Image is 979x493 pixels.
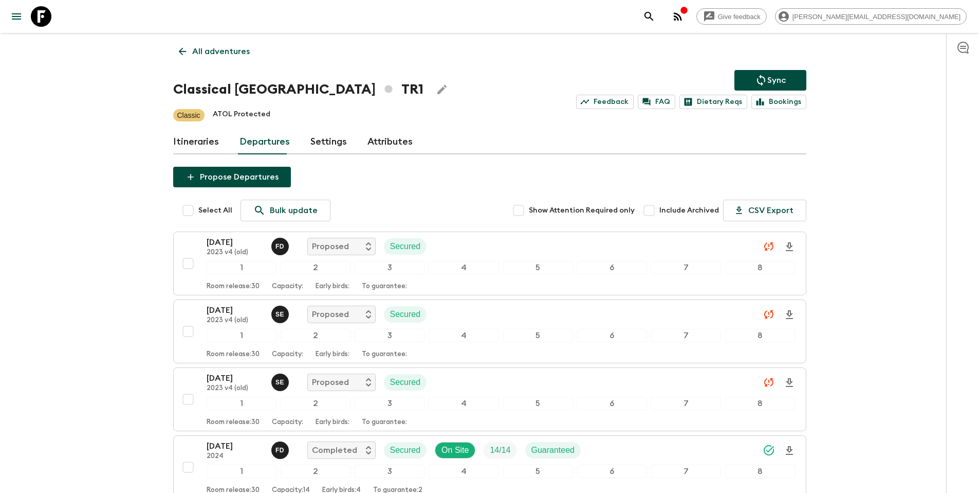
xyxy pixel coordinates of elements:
p: Proposed [312,240,349,253]
p: Capacity: [272,283,303,291]
svg: Unable to sync - Check prices and secured [763,240,775,253]
p: ATOL Protected [213,109,270,121]
a: Feedback [576,95,634,109]
svg: Download Onboarding [783,241,796,253]
div: On Site [435,442,475,459]
p: All adventures [192,45,250,58]
p: [DATE] [207,236,263,249]
div: 4 [429,329,498,342]
button: Edit Adventure Title [432,79,452,100]
p: Room release: 30 [207,283,260,291]
span: Include Archived [659,205,719,216]
button: CSV Export [723,200,806,221]
div: 4 [429,261,498,274]
button: FD [271,238,291,255]
button: search adventures [639,6,659,27]
div: Trip Fill [484,442,516,459]
p: Bulk update [270,204,318,217]
div: Secured [384,442,427,459]
div: 8 [725,261,795,274]
p: On Site [441,444,469,456]
p: To guarantee: [362,350,407,359]
div: Secured [384,238,427,255]
p: F D [275,242,284,251]
div: 1 [207,329,276,342]
div: 3 [355,261,424,274]
p: Room release: 30 [207,418,260,427]
p: Proposed [312,376,349,389]
button: [DATE]2023 v4 (old)Fatih DeveliProposedSecured12345678Room release:30Capacity:Early birds:To guar... [173,232,806,295]
a: Departures [239,130,290,154]
a: All adventures [173,41,255,62]
a: Settings [310,130,347,154]
button: Propose Departures [173,167,291,187]
span: Fatih Develi [271,445,291,453]
p: Secured [390,240,421,253]
p: Early birds: [316,418,349,427]
div: 6 [577,397,647,410]
p: S E [275,310,284,319]
div: 3 [355,465,424,478]
a: Bulk update [241,200,330,221]
p: S E [275,378,284,386]
div: 1 [207,261,276,274]
div: [PERSON_NAME][EMAIL_ADDRESS][DOMAIN_NAME] [775,8,967,25]
div: 2 [281,397,350,410]
p: 2024 [207,452,263,461]
div: 3 [355,397,424,410]
p: To guarantee: [362,283,407,291]
button: [DATE]2023 v4 (old)Süleyman ErköseProposedSecured12345678Room release:30Capacity:Early birds:To g... [173,300,806,363]
div: 4 [429,397,498,410]
p: Secured [390,376,421,389]
div: 8 [725,397,795,410]
div: 1 [207,397,276,410]
p: [DATE] [207,372,263,384]
div: 5 [503,329,573,342]
svg: Unable to sync - Check prices and secured [763,308,775,321]
p: Secured [390,308,421,321]
button: SE [271,306,291,323]
div: 1 [207,465,276,478]
div: 6 [577,261,647,274]
button: [DATE]2023 v4 (old)Süleyman ErköseProposedSecured12345678Room release:30Capacity:Early birds:To g... [173,367,806,431]
svg: Unable to sync - Check prices and secured [763,376,775,389]
div: 5 [503,465,573,478]
div: 5 [503,397,573,410]
div: 7 [651,261,721,274]
p: [DATE] [207,440,263,452]
div: 8 [725,465,795,478]
p: Room release: 30 [207,350,260,359]
a: Give feedback [696,8,767,25]
div: 3 [355,329,424,342]
p: 2023 v4 (old) [207,316,263,325]
span: Fatih Develi [271,241,291,249]
p: Early birds: [316,350,349,359]
p: 2023 v4 (old) [207,384,263,393]
div: 4 [429,465,498,478]
button: menu [6,6,27,27]
span: Show Attention Required only [529,205,635,216]
button: Sync adventure departures to the booking engine [734,70,806,91]
p: To guarantee: [362,418,407,427]
span: Süleyman Erköse [271,377,291,385]
p: [DATE] [207,304,263,316]
div: 7 [651,465,721,478]
div: 2 [281,329,350,342]
p: 14 / 14 [490,444,510,456]
svg: Download Onboarding [783,377,796,389]
p: Completed [312,444,357,456]
span: Give feedback [712,13,766,21]
svg: Download Onboarding [783,309,796,321]
div: 8 [725,329,795,342]
p: Capacity: [272,418,303,427]
button: SE [271,374,291,391]
p: Secured [390,444,421,456]
span: Süleyman Erköse [271,309,291,317]
div: Secured [384,374,427,391]
h1: Classical [GEOGRAPHIC_DATA] TR1 [173,79,423,100]
p: 2023 v4 (old) [207,249,263,257]
a: FAQ [638,95,675,109]
p: Proposed [312,308,349,321]
div: 6 [577,329,647,342]
span: Select All [198,205,232,216]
